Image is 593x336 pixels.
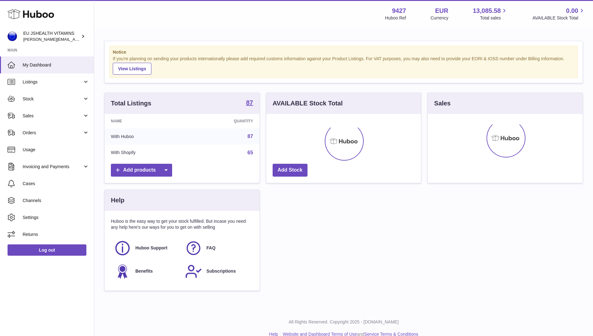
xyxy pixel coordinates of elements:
a: 87 [246,99,253,107]
a: Log out [8,244,86,256]
a: Huboo Support [114,240,179,257]
span: Invoicing and Payments [23,164,83,170]
span: 0.00 [566,7,578,15]
td: With Huboo [105,128,188,145]
span: Orders [23,130,83,136]
a: FAQ [185,240,250,257]
span: Channels [23,198,89,204]
span: FAQ [206,245,215,251]
div: Currency [431,15,449,21]
span: Sales [23,113,83,119]
span: Benefits [135,268,153,274]
span: Total sales [480,15,508,21]
a: View Listings [113,63,151,75]
span: Listings [23,79,83,85]
div: If you're planning on sending your products internationally please add required customs informati... [113,56,574,75]
strong: Notice [113,49,574,55]
h3: Sales [434,99,450,108]
h3: Total Listings [111,99,151,108]
span: Stock [23,96,83,102]
span: 13,085.58 [473,7,501,15]
span: Subscriptions [206,268,236,274]
img: laura@jessicasepel.com [8,32,17,41]
th: Quantity [188,114,259,128]
span: My Dashboard [23,62,89,68]
h3: AVAILABLE Stock Total [273,99,343,108]
a: Add Stock [273,164,307,177]
a: Add products [111,164,172,177]
span: Returns [23,232,89,237]
span: Cases [23,181,89,187]
strong: 9427 [392,7,406,15]
div: EU JSHEALTH VITAMINS [23,30,80,42]
p: All Rights Reserved. Copyright 2025 - [DOMAIN_NAME] [99,319,588,325]
a: Subscriptions [185,263,250,280]
h3: Help [111,196,124,205]
span: AVAILABLE Stock Total [532,15,585,21]
a: 87 [248,134,253,139]
a: 0.00 AVAILABLE Stock Total [532,7,585,21]
p: Huboo is the easy way to get your stock fulfilled. But incase you need any help here's our ways f... [111,218,253,230]
span: [PERSON_NAME][EMAIL_ADDRESS][DOMAIN_NAME] [23,37,126,42]
span: Huboo Support [135,245,167,251]
a: 13,085.58 Total sales [473,7,508,21]
span: Settings [23,215,89,221]
strong: 87 [246,99,253,106]
strong: EUR [435,7,448,15]
div: Huboo Ref [385,15,406,21]
span: Usage [23,147,89,153]
a: Benefits [114,263,179,280]
a: 65 [248,150,253,155]
th: Name [105,114,188,128]
td: With Shopify [105,145,188,161]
